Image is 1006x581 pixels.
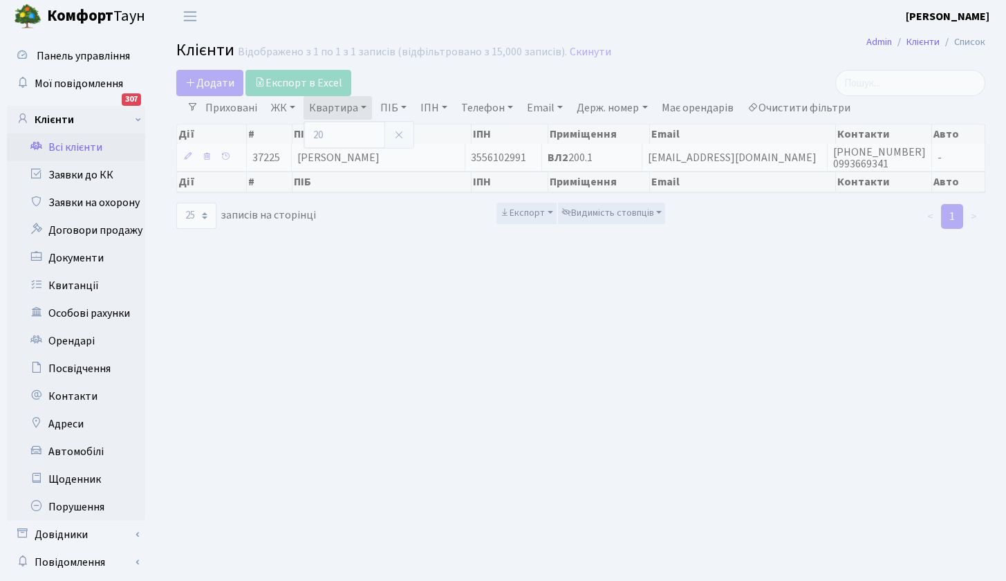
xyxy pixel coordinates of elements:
[415,96,453,120] a: ІПН
[548,150,568,165] b: ВЛ2
[941,204,963,229] a: 1
[297,150,380,165] span: [PERSON_NAME]
[375,96,412,120] a: ПІБ
[37,48,130,64] span: Панель управління
[471,150,526,165] span: 3556102991
[496,203,557,224] button: Експорт
[7,70,145,98] a: Мої повідомлення307
[177,172,247,192] th: Дії
[656,96,739,120] a: Має орендарів
[177,124,247,144] th: Дії
[521,96,568,120] a: Email
[7,216,145,244] a: Договори продажу
[938,150,942,165] span: -
[266,96,301,120] a: ЖК
[7,272,145,299] a: Квитанції
[548,124,649,144] th: Приміщення
[14,3,41,30] img: logo.png
[548,172,649,192] th: Приміщення
[906,35,940,49] a: Клієнти
[47,5,113,27] b: Комфорт
[7,493,145,521] a: Порушення
[456,96,519,120] a: Телефон
[200,96,263,120] a: Приховані
[650,172,836,192] th: Email
[47,5,145,28] span: Таун
[906,9,989,24] b: [PERSON_NAME]
[472,124,549,144] th: ІПН
[648,150,817,165] span: [EMAIL_ADDRESS][DOMAIN_NAME]
[7,465,145,493] a: Щоденник
[833,145,926,172] span: [PHONE_NUMBER] 0993669341
[7,355,145,382] a: Посвідчення
[742,96,856,120] a: Очистити фільтри
[500,206,545,220] span: Експорт
[304,96,372,120] a: Квартира
[247,124,292,144] th: #
[176,38,234,62] span: Клієнти
[7,521,145,548] a: Довідники
[7,42,145,70] a: Панель управління
[292,124,472,144] th: ПІБ
[238,46,567,59] div: Відображено з 1 по 1 з 1 записів (відфільтровано з 15,000 записів).
[252,150,280,165] span: 37225
[7,548,145,576] a: Повідомлення
[835,70,985,96] input: Пошук...
[846,28,1006,57] nav: breadcrumb
[245,70,351,96] a: Експорт в Excel
[548,150,593,165] span: 200.1
[7,438,145,465] a: Автомобілі
[292,172,472,192] th: ПІБ
[176,203,316,229] label: записів на сторінці
[570,46,611,59] a: Скинути
[558,203,666,224] button: Видимість стовпців
[176,203,216,229] select: записів на сторінці
[7,106,145,133] a: Клієнти
[932,124,985,144] th: Авто
[122,93,141,106] div: 307
[7,382,145,410] a: Контакти
[7,244,145,272] a: Документи
[940,35,985,50] li: Список
[571,96,653,120] a: Держ. номер
[7,299,145,327] a: Особові рахунки
[35,76,123,91] span: Мої повідомлення
[561,206,654,220] span: Видимість стовпців
[836,124,932,144] th: Контакти
[176,70,243,96] a: Додати
[7,410,145,438] a: Адреси
[173,5,207,28] button: Переключити навігацію
[247,172,292,192] th: #
[185,75,234,91] span: Додати
[650,124,836,144] th: Email
[932,172,985,192] th: Авто
[7,133,145,161] a: Всі клієнти
[7,189,145,216] a: Заявки на охорону
[7,327,145,355] a: Орендарі
[7,161,145,189] a: Заявки до КК
[472,172,549,192] th: ІПН
[836,172,932,192] th: Контакти
[906,8,989,25] a: [PERSON_NAME]
[866,35,892,49] a: Admin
